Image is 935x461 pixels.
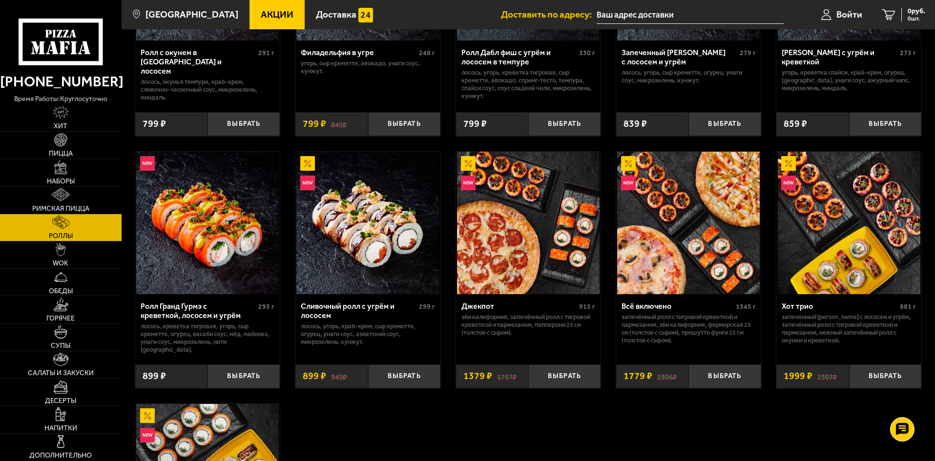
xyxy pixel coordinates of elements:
img: Всё включено [617,152,760,294]
p: угорь, Сыр креметте, авокадо, унаги соус, кунжут. [301,60,435,75]
s: 2307 ₽ [817,371,837,381]
span: 899 ₽ [303,371,326,381]
img: Хот трио [778,152,920,294]
button: Выбрать [688,112,761,136]
button: Выбрать [849,364,921,388]
span: Акции [261,10,293,19]
span: 248 г [419,49,435,57]
button: Выбрать [368,364,440,388]
a: АкционныйНовинкаДжекпот [456,152,601,294]
span: Напитки [44,425,77,432]
img: Новинка [461,176,476,190]
span: 859 ₽ [784,119,807,129]
div: Джекпот [461,301,577,311]
button: Выбрать [208,112,280,136]
p: лосось, угорь, Сыр креметте, огурец, унаги соус, микрозелень, кунжут. [622,69,756,84]
p: Эби Калифорния, Запечённый ролл с тигровой креветкой и пармезаном, Пепперони 25 см (толстое с сыр... [461,313,596,337]
span: Доставка [316,10,356,19]
input: Ваш адрес доставки [597,6,784,24]
img: Акционный [300,156,315,171]
span: 799 ₽ [143,119,166,129]
img: Новинка [781,176,796,190]
span: 915 г [579,302,595,311]
p: угорь, креветка спайси, краб-крем, огурец, [GEOGRAPHIC_DATA], унаги соус, ажурный чипс, микрозеле... [782,69,916,92]
span: Римская пицца [32,205,89,212]
span: Хит [54,123,67,130]
img: Сливочный ролл с угрём и лососем [296,152,439,294]
span: [GEOGRAPHIC_DATA] [145,10,238,19]
span: 799 ₽ [463,119,487,129]
span: 279 г [740,49,756,57]
p: лосось, угорь, краб-крем, Сыр креметте, огурец, унаги соус, азиатский соус, микрозелень, кунжут. [301,322,435,346]
button: Выбрать [688,364,761,388]
span: Супы [51,342,70,349]
span: Десерты [45,398,76,404]
img: Акционный [781,156,796,171]
img: Ролл Гранд Гурмэ с креветкой, лососем и угрём [136,152,279,294]
button: Выбрать [208,364,280,388]
div: Ролл с окунем в [GEOGRAPHIC_DATA] и лососем [141,48,256,76]
img: Новинка [140,428,155,442]
img: 15daf4d41897b9f0e9f617042186c801.svg [358,8,373,22]
span: 1779 ₽ [623,371,652,381]
img: Акционный [621,156,636,171]
p: лосось, креветка тигровая, угорь, Сыр креметте, огурец, васаби соус, мёд, майонез, унаги соус, ми... [141,322,275,354]
img: Новинка [140,156,155,171]
span: Горячее [46,315,75,322]
s: 1757 ₽ [497,371,517,381]
button: Выбрать [368,112,440,136]
span: 1379 ₽ [463,371,492,381]
span: Наборы [47,178,75,185]
button: Выбрать [528,112,601,136]
span: 330 г [579,49,595,57]
span: 1999 ₽ [784,371,812,381]
span: 299 г [419,302,435,311]
span: Дополнительно [29,452,92,459]
img: Новинка [300,176,315,190]
s: 2306 ₽ [657,371,677,381]
span: Обеды [49,288,73,295]
p: Запеченный [PERSON_NAME] с лососем и угрём, Запечённый ролл с тигровой креветкой и пармезаном, Не... [782,313,916,344]
img: Акционный [140,408,155,423]
img: Джекпот [457,152,600,294]
s: 849 ₽ [331,119,347,129]
span: Войти [836,10,862,19]
span: WOK [53,260,68,267]
div: Всё включено [622,301,733,311]
span: 799 ₽ [303,119,326,129]
span: 0 руб. [908,8,925,15]
span: Пицца [49,150,73,157]
div: Ролл Гранд Гурмэ с креветкой, лососем и угрём [141,301,256,320]
span: 899 ₽ [143,371,166,381]
div: Запеченный [PERSON_NAME] с лососем и угрём [622,48,737,66]
img: Новинка [621,176,636,190]
span: 291 г [258,49,274,57]
span: 839 ₽ [623,119,647,129]
div: [PERSON_NAME] с угрём и креветкой [782,48,897,66]
a: АкционныйНовинкаСливочный ролл с угрём и лососем [295,152,440,294]
a: АкционныйНовинкаХот трио [776,152,921,294]
p: лосось, угорь, креветка тигровая, Сыр креметте, авокадо, спринг-тесто, темпура, спайси соус, соус... [461,69,596,100]
div: Хот трио [782,301,897,311]
s: 949 ₽ [331,371,347,381]
span: 273 г [900,49,916,57]
span: Роллы [49,233,73,240]
span: 1345 г [736,302,756,311]
div: Ролл Дабл фиш с угрём и лососем в темпуре [461,48,577,66]
span: Доставить по адресу: [501,10,597,19]
p: лосось, окунь в темпуре, краб-крем, сливочно-чесночный соус, микрозелень, миндаль. [141,78,275,101]
p: Запечённый ролл с тигровой креветкой и пармезаном, Эби Калифорния, Фермерская 25 см (толстое с сы... [622,313,756,344]
div: Филадельфия в угре [301,48,416,57]
span: Салаты и закуски [28,370,94,377]
span: 293 г [258,302,274,311]
img: Акционный [461,156,476,171]
div: Сливочный ролл с угрём и лососем [301,301,416,320]
button: Выбрать [528,364,601,388]
span: 881 г [900,302,916,311]
a: АкционныйНовинкаВсё включено [616,152,761,294]
a: НовинкаРолл Гранд Гурмэ с креветкой, лососем и угрём [135,152,280,294]
span: 0 шт. [908,16,925,21]
button: Выбрать [849,112,921,136]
